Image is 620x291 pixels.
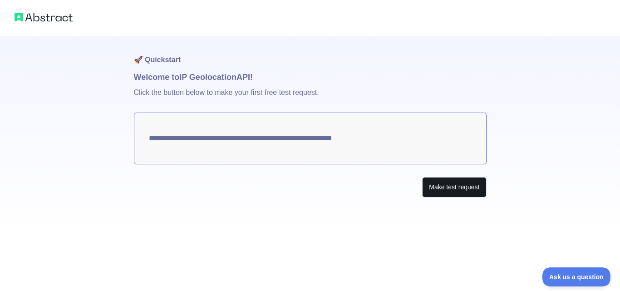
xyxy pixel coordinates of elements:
h1: Welcome to IP Geolocation API! [134,71,487,84]
h1: 🚀 Quickstart [134,36,487,71]
p: Click the button below to make your first free test request. [134,84,487,113]
img: Abstract logo [15,11,73,24]
button: Make test request [422,177,486,197]
iframe: Toggle Customer Support [542,267,611,286]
